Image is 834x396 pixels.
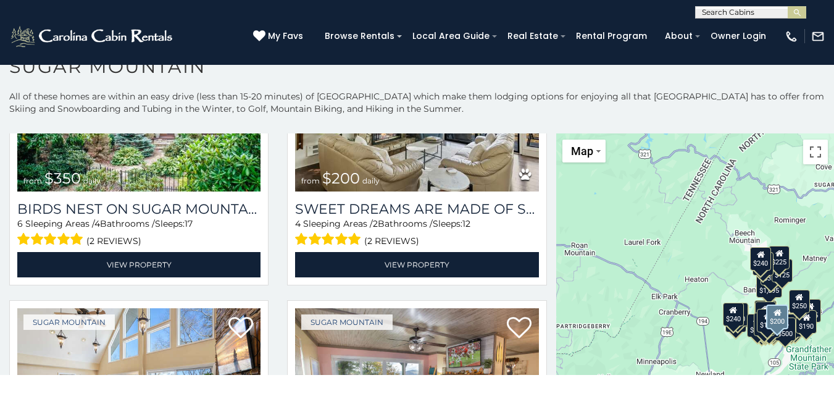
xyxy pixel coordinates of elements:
[373,218,378,229] span: 2
[322,169,360,187] span: $200
[754,300,775,324] div: $190
[228,316,253,342] a: Add to favorites
[785,30,798,43] img: phone-regular-white.png
[295,217,538,249] div: Sleeping Areas / Bathrooms / Sleeps:
[17,252,261,277] a: View Property
[44,169,81,187] span: $350
[800,299,821,322] div: $155
[462,218,470,229] span: 12
[571,145,593,158] span: Map
[94,218,100,229] span: 4
[803,140,828,164] button: Toggle fullscreen view
[507,316,532,342] a: Add to favorites
[754,313,775,336] div: $375
[268,30,303,43] span: My Favs
[185,218,193,229] span: 17
[86,233,141,249] span: (2 reviews)
[756,274,782,298] div: $1,095
[722,303,743,326] div: $240
[811,30,825,43] img: mail-regular-white.png
[362,176,380,185] span: daily
[747,314,768,337] div: $375
[17,217,261,249] div: Sleeping Areas / Bathrooms / Sleeps:
[769,246,790,269] div: $225
[23,176,42,185] span: from
[753,252,774,276] div: $170
[83,176,101,185] span: daily
[757,309,778,332] div: $195
[772,259,793,282] div: $125
[788,290,809,313] div: $250
[295,252,538,277] a: View Property
[796,310,817,334] div: $190
[406,27,496,46] a: Local Area Guide
[17,201,261,217] a: Birds Nest On Sugar Mountain
[295,201,538,217] a: Sweet Dreams Are Made Of Skis
[501,27,564,46] a: Real Estate
[319,27,401,46] a: Browse Rentals
[9,24,176,49] img: White-1-2.png
[766,305,788,329] div: $200
[301,314,393,330] a: Sugar Mountain
[704,27,772,46] a: Owner Login
[253,30,306,43] a: My Favs
[301,176,320,185] span: from
[781,314,802,337] div: $195
[17,218,23,229] span: 6
[750,247,771,271] div: $240
[562,140,606,162] button: Change map style
[23,314,115,330] a: Sugar Mountain
[364,233,419,249] span: (2 reviews)
[570,27,653,46] a: Rental Program
[295,218,301,229] span: 4
[659,27,699,46] a: About
[755,301,776,325] div: $300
